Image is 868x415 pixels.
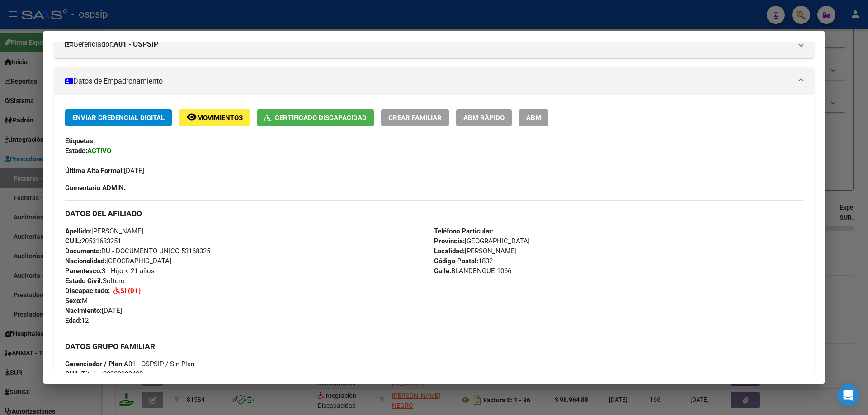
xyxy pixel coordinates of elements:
[434,237,465,245] strong: Provincia:
[434,237,530,245] span: [GEOGRAPHIC_DATA]
[186,112,197,122] mat-icon: remove_red_eye
[65,287,110,295] strong: Discapacitado:
[65,209,803,219] h3: DATOS DEL AFILIADO
[65,76,792,87] mat-panel-title: Datos de Empadronamiento
[434,257,478,265] strong: Código Postal:
[434,267,451,275] strong: Calle:
[197,114,243,122] span: Movimientos
[65,317,89,325] span: 12
[65,227,91,235] strong: Apellido:
[65,137,95,145] strong: Etiquetas:
[65,147,87,155] strong: Estado:
[65,167,124,175] strong: Última Alta Formal:
[837,384,859,406] div: Open Intercom Messenger
[463,114,505,122] span: ABM Rápido
[519,109,548,126] button: ABM
[65,317,81,325] strong: Edad:
[72,114,165,122] span: Enviar Credencial Digital
[434,247,517,255] span: [PERSON_NAME]
[434,227,494,235] strong: Teléfono Particular:
[381,109,449,126] button: Crear Familiar
[65,307,122,315] span: [DATE]
[434,247,465,255] strong: Localidad:
[65,307,102,315] strong: Nacimiento:
[65,39,792,50] mat-panel-title: Gerenciador:
[179,109,250,126] button: Movimientos
[65,267,155,275] span: 3 - Hijo < 21 años
[65,237,81,245] strong: CUIL:
[65,257,106,265] strong: Nacionalidad:
[257,109,374,126] button: Certificado Discapacidad
[65,277,103,285] strong: Estado Civil:
[65,247,101,255] strong: Documento:
[113,39,158,50] strong: A01 - OSPSIP
[65,370,103,378] strong: CUIL Titular:
[65,109,172,126] button: Enviar Credencial Digital
[65,297,88,305] span: M
[65,237,121,245] span: 20531683251
[65,341,803,351] h3: DATOS GRUPO FAMILIAR
[275,114,367,122] span: Certificado Discapacidad
[54,31,814,58] mat-expansion-panel-header: Gerenciador:A01 - OSPSIP
[65,257,171,265] span: [GEOGRAPHIC_DATA]
[434,267,511,275] span: BLANDENGUE 1066
[65,277,125,285] span: Soltero
[65,297,82,305] strong: Sexo:
[87,147,111,155] strong: ACTIVO
[388,114,442,122] span: Crear Familiar
[65,227,143,235] span: [PERSON_NAME]
[456,109,512,126] button: ABM Rápido
[434,257,493,265] span: 1832
[65,184,126,192] strong: Comentario ADMIN:
[54,68,814,95] mat-expansion-panel-header: Datos de Empadronamiento
[65,247,210,255] span: DU - DOCUMENTO UNICO 53168325
[65,360,194,368] span: A01 - OSPSIP / Sin Plan
[65,167,144,175] span: [DATE]
[120,287,141,295] strong: SI (01)
[65,360,124,368] strong: Gerenciador / Plan:
[65,370,143,378] span: 20939980408
[526,114,541,122] span: ABM
[65,267,102,275] strong: Parentesco:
